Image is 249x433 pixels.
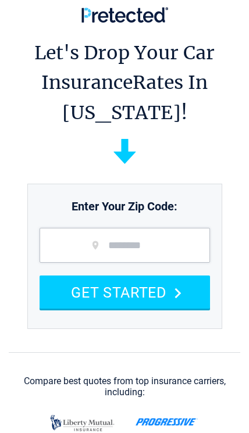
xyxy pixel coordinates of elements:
[40,228,210,263] input: zip code
[28,187,222,215] p: Enter Your Zip Code:
[9,38,240,127] h1: Let's Drop Your Car Insurance Rates In [US_STATE]!
[136,418,198,426] img: progressive
[40,275,210,309] button: GET STARTED
[81,7,168,23] img: Pretected Logo
[9,376,240,398] div: Compare best quotes from top insurance carriers, including:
